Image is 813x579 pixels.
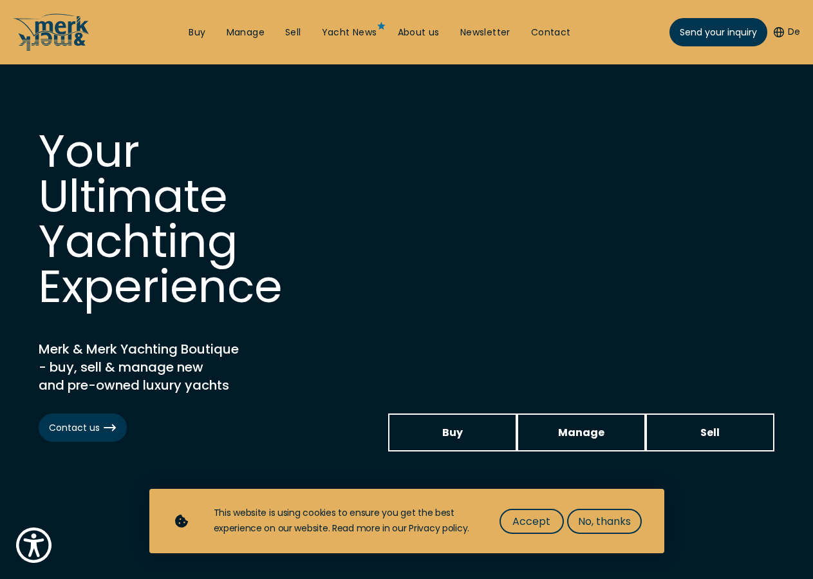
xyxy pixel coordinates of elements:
[774,26,800,39] button: De
[409,522,467,535] a: Privacy policy
[460,26,510,39] a: Newsletter
[558,424,604,441] span: Manage
[531,26,571,39] a: Contact
[500,509,564,534] button: Accept
[189,26,205,39] a: Buy
[512,513,550,529] span: Accept
[517,413,646,451] a: Manage
[442,424,463,441] span: Buy
[285,26,301,39] a: Sell
[49,421,117,435] span: Contact us
[646,413,774,451] a: Sell
[398,26,440,39] a: About us
[578,513,631,529] span: No, thanks
[39,340,360,394] h2: Merk & Merk Yachting Boutique - buy, sell & manage new and pre-owned luxury yachts
[388,413,517,451] a: Buy
[227,26,265,39] a: Manage
[13,524,55,566] button: Show Accessibility Preferences
[680,26,757,39] span: Send your inquiry
[700,424,720,441] span: Sell
[669,18,767,46] a: Send your inquiry
[322,26,377,39] a: Yacht News
[39,413,127,442] a: Contact us
[214,506,474,536] div: This website is using cookies to ensure you get the best experience on our website. Read more in ...
[39,129,296,309] h1: Your Ultimate Yachting Experience
[567,509,642,534] button: No, thanks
